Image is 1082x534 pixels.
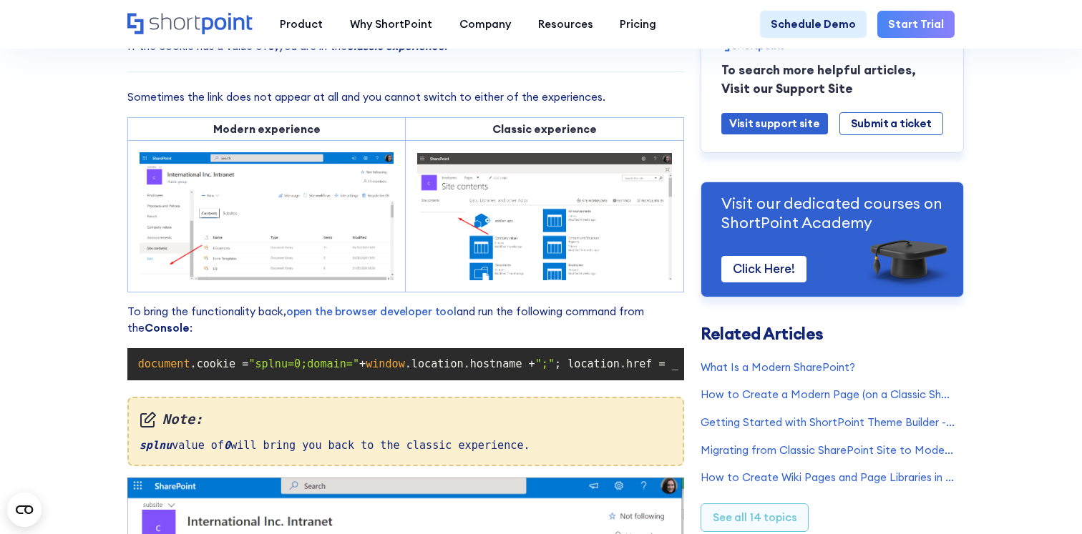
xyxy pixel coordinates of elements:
[286,305,457,318] a: open the browser developer tool
[459,16,511,33] div: Company
[145,321,190,335] strong: Console
[701,387,955,403] a: How to Create a Modern Page (on a Classic SharePoint Site)
[7,493,42,527] button: Open CMP widget
[359,357,366,370] span: +
[140,439,172,452] em: splnu
[538,16,593,33] div: Resources
[224,439,230,452] em: 0
[535,357,555,370] span: ";"
[701,470,955,486] a: How to Create Wiki Pages and Page Libraries in SharePoint
[190,357,249,370] span: .cookie =
[701,415,955,431] a: Getting Started with ShortPoint Theme Builder - Classic SharePoint Sites (Part 1)
[760,11,867,38] a: Schedule Demo
[138,357,190,370] span: document
[492,122,597,136] strong: Classic experience
[525,11,607,38] a: Resources
[721,194,943,233] p: Visit our dedicated courses on ShortPoint Academy
[140,409,672,429] em: Note:
[721,61,943,98] p: To search more helpful articles, Visit our Support Site
[405,357,535,370] span: .location.hostname +
[127,13,253,36] a: Home
[839,112,943,135] a: Submit a ticket
[280,16,323,33] div: Product
[127,397,685,466] div: value of will bring you back to the classic experience.
[127,89,685,106] p: Sometimes the link does not appear at all and you cannot switch to either of the experiences.
[824,368,1082,534] iframe: Chat Widget
[555,357,939,370] span: ; location.href = _spPageContextInfo.webServerRelativeUrl +
[446,11,525,38] a: Company
[701,442,955,458] a: Migrating from Classic SharePoint Site to Modern SharePoint Site (SharePoint Online)
[248,357,359,370] span: "splnu=0;domain="
[350,16,432,33] div: Why ShortPoint
[721,113,828,134] a: Visit support site
[606,11,670,38] a: Pricing
[701,359,955,375] a: What Is a Modern SharePoint?
[127,304,685,336] p: To bring the functionality back, and run the following command from the :
[620,16,656,33] div: Pricing
[701,326,955,342] h3: Related Articles
[721,256,806,282] a: Click Here!
[266,11,336,38] a: Product
[701,503,809,532] a: See all 14 topics
[877,11,955,38] a: Start Trial
[336,11,446,38] a: Why ShortPoint
[213,122,321,136] strong: Modern experience
[268,39,278,53] strong: 0,
[347,39,444,53] em: classic experience
[366,357,405,370] span: window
